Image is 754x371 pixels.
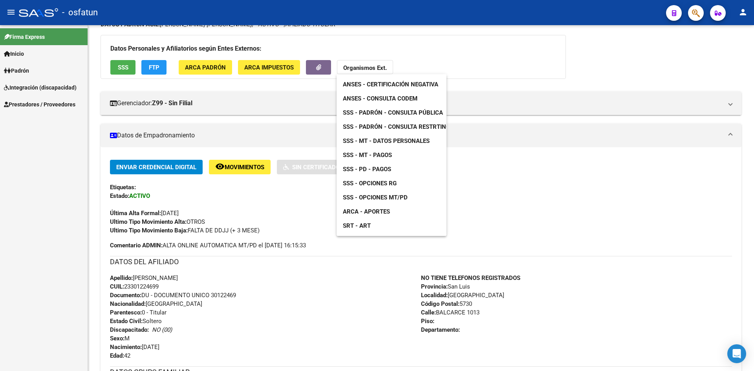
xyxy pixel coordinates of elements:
[727,344,746,363] div: Open Intercom Messenger
[343,166,391,173] span: SSS - PD - Pagos
[337,162,397,176] a: SSS - PD - Pagos
[343,194,408,201] span: SSS - Opciones MT/PD
[337,190,414,205] a: SSS - Opciones MT/PD
[343,222,371,229] span: SRT - ART
[337,77,445,91] a: ANSES - Certificación Negativa
[343,137,430,144] span: SSS - MT - Datos Personales
[343,152,392,159] span: SSS - MT - Pagos
[337,106,449,120] a: SSS - Padrón - Consulta Pública
[337,134,436,148] a: SSS - MT - Datos Personales
[337,148,398,162] a: SSS - MT - Pagos
[337,219,447,233] a: SRT - ART
[337,120,466,134] a: SSS - Padrón - Consulta Restrtingida
[343,208,390,215] span: ARCA - Aportes
[337,91,424,106] a: ANSES - Consulta CODEM
[343,81,438,88] span: ANSES - Certificación Negativa
[343,109,443,116] span: SSS - Padrón - Consulta Pública
[343,123,459,130] span: SSS - Padrón - Consulta Restrtingida
[337,176,403,190] a: SSS - Opciones RG
[343,95,417,102] span: ANSES - Consulta CODEM
[337,205,396,219] a: ARCA - Aportes
[343,180,397,187] span: SSS - Opciones RG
